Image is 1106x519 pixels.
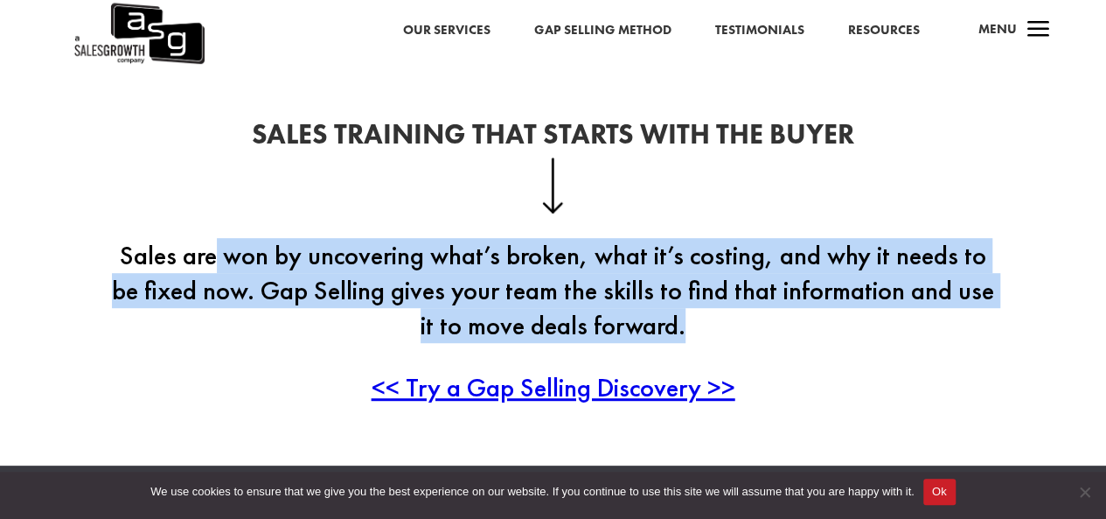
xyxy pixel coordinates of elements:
span: Menu [977,20,1016,38]
span: a [1020,13,1055,48]
span: We use cookies to ensure that we give you the best experience on our website. If you continue to ... [150,483,914,501]
h2: Sales Training That Starts With the Buyer [111,121,996,158]
a: << Try a Gap Selling Discovery >> [372,370,735,404]
img: down-arrow [542,158,564,214]
a: Testimonials [714,19,803,42]
span: No [1075,483,1093,501]
p: Sales are won by uncovering what’s broken, what it’s costing, and why it needs to be fixed now. G... [111,238,996,370]
a: Our Services [402,19,490,42]
button: Ok [923,479,956,505]
a: Gap Selling Method [533,19,671,42]
a: Resources [847,19,919,42]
